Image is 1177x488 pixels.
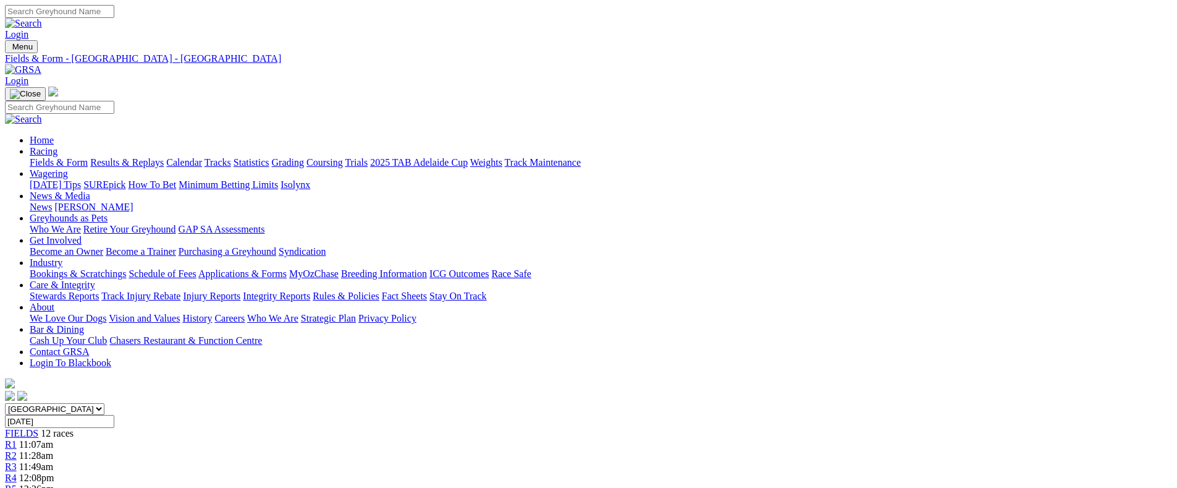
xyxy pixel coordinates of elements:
[5,101,114,114] input: Search
[272,157,304,168] a: Grading
[5,53,1172,64] a: Fields & Form - [GEOGRAPHIC_DATA] - [GEOGRAPHIC_DATA]
[179,179,278,190] a: Minimum Betting Limits
[179,246,276,257] a: Purchasing a Greyhound
[30,268,126,279] a: Bookings & Scratchings
[5,379,15,388] img: logo-grsa-white.png
[5,75,28,86] a: Login
[30,146,57,156] a: Racing
[30,157,1172,168] div: Racing
[19,439,53,450] span: 11:07am
[5,114,42,125] img: Search
[358,313,416,323] a: Privacy Policy
[313,291,379,301] a: Rules & Policies
[10,89,41,99] img: Close
[5,18,42,29] img: Search
[289,268,339,279] a: MyOzChase
[5,473,17,483] a: R4
[30,246,1172,257] div: Get Involved
[106,246,176,257] a: Become a Trainer
[109,313,180,323] a: Vision and Values
[382,291,427,301] a: Fact Sheets
[30,357,111,368] a: Login To Blackbook
[205,157,231,168] a: Tracks
[505,157,581,168] a: Track Maintenance
[306,157,343,168] a: Coursing
[5,5,114,18] input: Search
[30,335,107,346] a: Cash Up Your Club
[30,324,84,335] a: Bar & Dining
[83,224,176,234] a: Retire Your Greyhound
[5,87,46,101] button: Toggle navigation
[281,179,310,190] a: Isolynx
[30,257,62,268] a: Industry
[30,313,106,323] a: We Love Our Dogs
[19,461,53,472] span: 11:49am
[345,157,368,168] a: Trials
[5,439,17,450] a: R1
[30,268,1172,280] div: Industry
[101,291,180,301] a: Track Injury Rebate
[30,291,99,301] a: Stewards Reports
[214,313,245,323] a: Careers
[41,428,74,439] span: 12 races
[243,291,310,301] a: Integrity Reports
[491,268,531,279] a: Race Safe
[5,391,15,401] img: facebook.svg
[129,268,196,279] a: Schedule of Fees
[301,313,356,323] a: Strategic Plan
[90,157,164,168] a: Results & Replays
[5,415,114,428] input: Select date
[30,346,89,357] a: Contact GRSA
[30,179,81,190] a: [DATE] Tips
[19,473,54,483] span: 12:08pm
[83,179,125,190] a: SUREpick
[30,135,54,145] a: Home
[17,391,27,401] img: twitter.svg
[183,291,240,301] a: Injury Reports
[30,246,103,257] a: Become an Owner
[30,190,90,201] a: News & Media
[48,87,58,96] img: logo-grsa-white.png
[54,202,133,212] a: [PERSON_NAME]
[30,179,1172,190] div: Wagering
[30,335,1172,346] div: Bar & Dining
[30,280,95,290] a: Care & Integrity
[30,224,1172,235] div: Greyhounds as Pets
[5,428,38,439] a: FIELDS
[5,461,17,472] a: R3
[182,313,212,323] a: History
[30,224,81,234] a: Who We Are
[30,291,1172,302] div: Care & Integrity
[30,235,82,246] a: Get Involved
[30,157,88,168] a: Fields & Form
[429,291,486,301] a: Stay On Track
[370,157,468,168] a: 2025 TAB Adelaide Cup
[429,268,489,279] a: ICG Outcomes
[5,450,17,461] a: R2
[129,179,177,190] a: How To Bet
[166,157,202,168] a: Calendar
[5,29,28,40] a: Login
[109,335,262,346] a: Chasers Restaurant & Function Centre
[279,246,326,257] a: Syndication
[30,202,52,212] a: News
[30,202,1172,213] div: News & Media
[234,157,269,168] a: Statistics
[341,268,427,279] a: Breeding Information
[470,157,502,168] a: Weights
[30,213,108,223] a: Greyhounds as Pets
[19,450,53,461] span: 11:28am
[12,42,33,51] span: Menu
[198,268,287,279] a: Applications & Forms
[30,168,68,179] a: Wagering
[30,302,54,312] a: About
[179,224,265,234] a: GAP SA Assessments
[5,40,38,53] button: Toggle navigation
[5,64,41,75] img: GRSA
